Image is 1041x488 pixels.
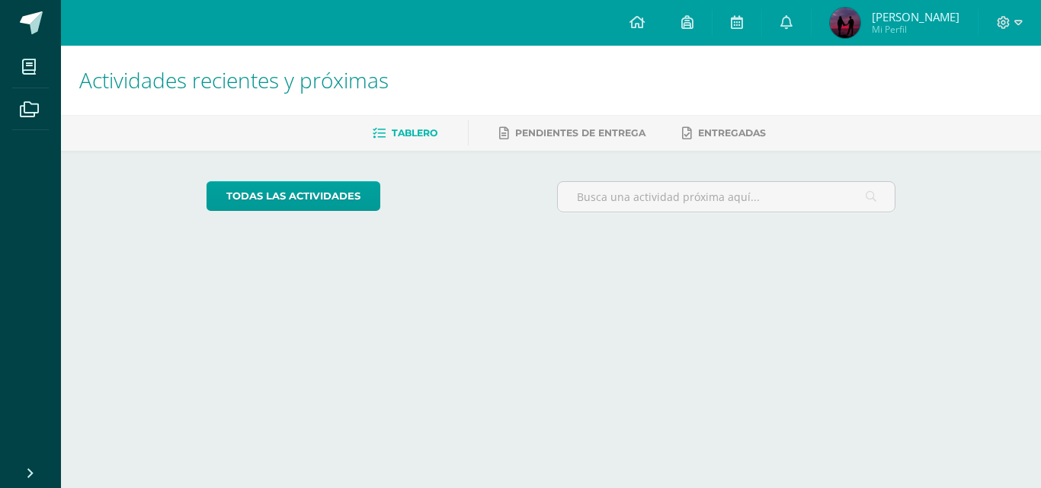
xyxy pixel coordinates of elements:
[515,127,645,139] span: Pendientes de entrega
[499,121,645,145] a: Pendientes de entrega
[373,121,437,145] a: Tablero
[872,9,959,24] span: [PERSON_NAME]
[392,127,437,139] span: Tablero
[558,182,895,212] input: Busca una actividad próxima aquí...
[872,23,959,36] span: Mi Perfil
[698,127,766,139] span: Entregadas
[830,8,860,38] img: c5088543c00c5f472f085df617db9af2.png
[207,181,380,211] a: todas las Actividades
[682,121,766,145] a: Entregadas
[79,65,389,94] span: Actividades recientes y próximas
